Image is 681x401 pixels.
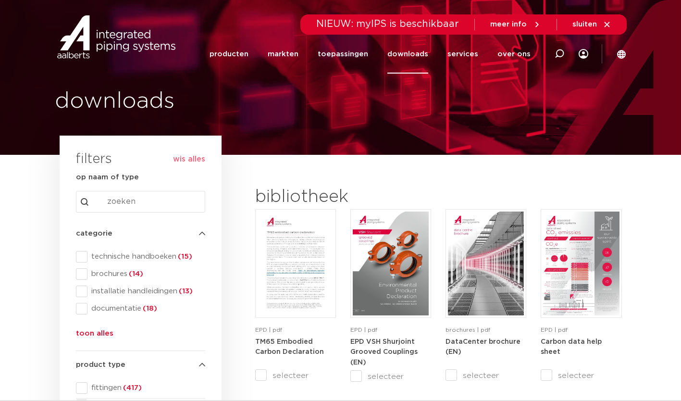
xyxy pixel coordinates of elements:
[316,19,459,29] span: NIEUW: myIPS is beschikbaar
[579,35,588,74] div: my IPS
[446,327,490,333] span: brochures | pdf
[255,370,336,381] label: selecteer
[76,251,205,263] div: technische handboeken(15)
[541,370,621,381] label: selecteer
[177,288,193,295] span: (13)
[350,327,377,333] span: EPD | pdf
[572,20,611,29] a: sluiten
[76,174,139,181] strong: op naam of type
[268,35,298,74] a: markten
[122,384,142,391] span: (417)
[353,212,429,315] img: VSH-Shurjoint-Grooved-Couplings_A4EPD_5011512_EN-pdf.jpg
[572,21,597,28] span: sluiten
[447,35,478,74] a: services
[87,269,205,279] span: brochures
[87,287,205,296] span: installatie handleidingen
[210,35,531,74] nav: Menu
[76,286,205,297] div: installatie handleidingen(13)
[258,212,334,315] img: TM65-Embodied-Carbon-Declaration-pdf.jpg
[543,212,619,315] img: NL-Carbon-data-help-sheet-pdf.jpg
[76,328,113,343] button: toon alles
[127,270,143,277] span: (14)
[318,35,368,74] a: toepassingen
[446,338,520,356] a: DataCenter brochure (EN)
[350,338,418,366] a: EPD VSH Shurjoint Grooved Couplings (EN)
[76,303,205,314] div: documentatie(18)
[176,253,192,260] span: (15)
[541,338,602,356] a: Carbon data help sheet
[497,35,531,74] a: over ons
[87,383,205,393] span: fittingen
[55,86,336,117] h1: downloads
[541,327,568,333] span: EPD | pdf
[76,148,112,171] h3: filters
[490,21,527,28] span: meer info
[76,228,205,239] h4: categorie
[87,304,205,313] span: documentatie
[255,338,324,356] a: TM65 Embodied Carbon Declaration
[448,212,524,315] img: DataCenter_A4Brochure-5011610-2025_1.0_Pegler-UK-pdf.jpg
[210,35,248,74] a: producten
[76,382,205,394] div: fittingen(417)
[255,186,426,209] h2: bibliotheek
[141,305,157,312] span: (18)
[87,252,205,262] span: technische handboeken
[76,268,205,280] div: brochures(14)
[255,327,282,333] span: EPD | pdf
[446,370,526,381] label: selecteer
[490,20,541,29] a: meer info
[173,154,205,164] button: wis alles
[387,35,428,74] a: downloads
[350,371,431,382] label: selecteer
[76,359,205,371] h4: product type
